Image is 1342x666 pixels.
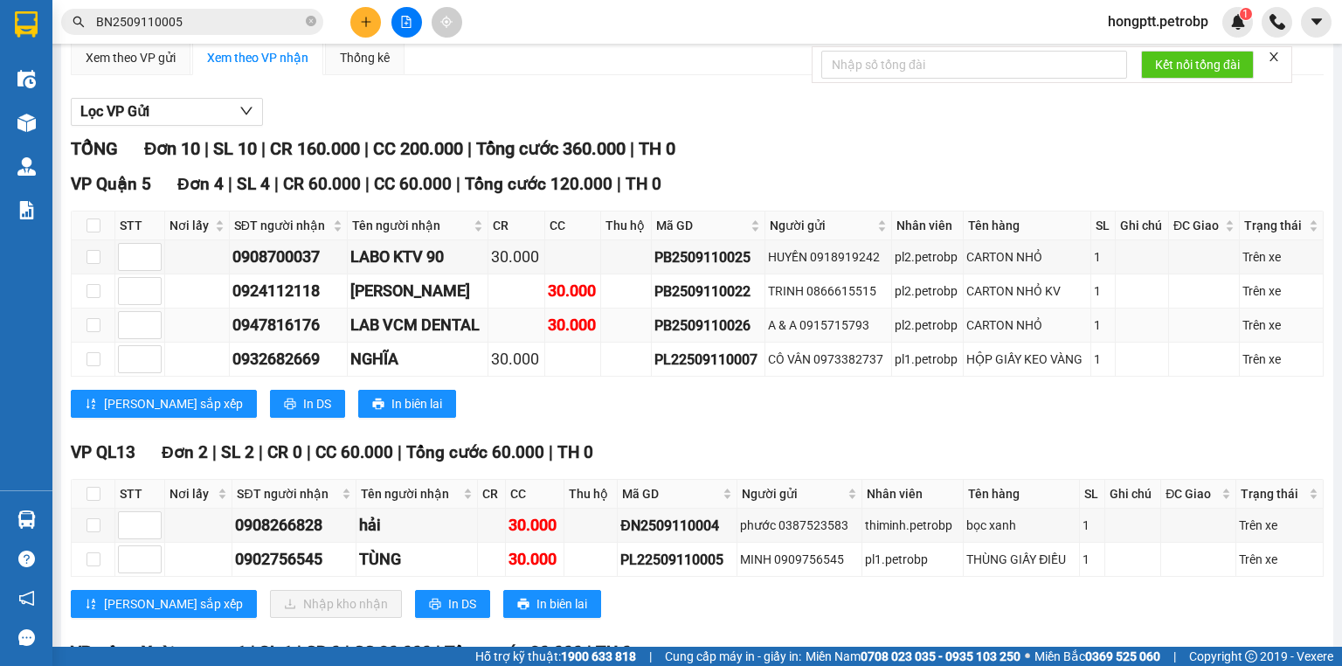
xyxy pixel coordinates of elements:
[768,316,889,335] div: A & A 0915715793
[768,247,889,267] div: HUYỀN 0918919242
[548,279,598,303] div: 30.000
[232,347,344,371] div: 0932682669
[232,509,356,543] td: 0908266828
[359,513,474,538] div: hải
[475,647,636,666] span: Hỗ trợ kỹ thuật:
[372,398,384,412] span: printer
[1242,281,1320,301] div: Trên xe
[1034,647,1160,666] span: Miền Bắc
[232,313,344,337] div: 0947816176
[587,642,591,663] span: |
[17,510,36,529] img: warehouse-icon
[1091,212,1116,240] th: SL
[491,347,541,371] div: 30.000
[201,642,247,663] span: Đơn 1
[1085,649,1160,663] strong: 0369 525 060
[491,245,541,269] div: 30.000
[1141,51,1254,79] button: Kết nối tổng đài
[228,174,232,194] span: |
[618,509,737,543] td: ĐN2509110004
[303,394,331,413] span: In DS
[270,590,402,618] button: downloadNhập kho nhận
[364,138,369,159] span: |
[770,216,874,235] span: Người gửi
[1309,14,1325,30] span: caret-down
[1116,212,1169,240] th: Ghi chú
[162,442,208,462] span: Đơn 2
[966,516,1076,535] div: bọc xanh
[617,174,621,194] span: |
[239,104,253,118] span: down
[373,138,463,159] span: CC 200.000
[620,549,733,571] div: PL22509110005
[144,138,200,159] span: Đơn 10
[966,247,1088,267] div: CARTON NHỎ
[232,245,344,269] div: 0908700037
[620,515,733,537] div: ĐN2509110004
[345,642,349,663] span: |
[654,281,762,302] div: PB2509110022
[862,480,965,509] th: Nhân viên
[429,598,441,612] span: printer
[1268,51,1280,63] span: close
[297,642,301,663] span: |
[1080,480,1105,509] th: SL
[96,12,302,31] input: Tìm tên, số ĐT hoặc mã đơn
[315,442,393,462] span: CC 60.000
[350,347,485,371] div: NGHĨA
[361,484,460,503] span: Tên người nhận
[235,547,353,572] div: 0902756545
[654,246,762,268] div: PB2509110025
[86,48,176,67] div: Xem theo VP gửi
[71,390,257,418] button: sort-ascending[PERSON_NAME] sắp xếp
[768,350,889,369] div: CÔ VÂN 0973382737
[365,174,370,194] span: |
[358,390,456,418] button: printerIn biên lai
[360,16,372,28] span: plus
[267,442,302,462] span: CR 0
[1094,316,1112,335] div: 1
[374,174,452,194] span: CC 60.000
[865,550,961,569] div: pl1.petrobp
[270,390,345,418] button: printerIn DS
[169,216,211,235] span: Nơi lấy
[251,642,255,663] span: |
[652,274,765,309] td: PB2509110022
[861,649,1020,663] strong: 0708 023 035 - 0935 103 250
[1230,14,1246,30] img: icon-new-feature
[1155,55,1240,74] span: Kết nối tổng đài
[630,138,634,159] span: |
[356,543,478,577] td: TÙNG
[391,394,442,413] span: In biên lai
[1239,516,1320,535] div: Trên xe
[1241,484,1305,503] span: Trạng thái
[230,274,348,309] td: 0924112118
[895,247,960,267] div: pl2.petrobp
[283,174,361,194] span: CR 60.000
[895,350,960,369] div: pl1.petrobp
[740,516,859,535] div: phước 0387523583
[17,201,36,219] img: solution-icon
[348,309,488,343] td: LAB VCM DENTAL
[398,442,402,462] span: |
[391,7,422,38] button: file-add
[204,138,209,159] span: |
[1094,10,1222,32] span: hongptt.petrobp
[1094,281,1112,301] div: 1
[270,138,360,159] span: CR 160.000
[177,174,224,194] span: Đơn 4
[104,594,243,614] span: [PERSON_NAME] sắp xếp
[622,484,718,503] span: Mã GD
[665,647,801,666] span: Cung cấp máy in - giấy in:
[356,509,478,543] td: hải
[348,274,488,309] td: NAM PHƯƠNG
[359,547,474,572] div: TÙNG
[821,51,1127,79] input: Nhập số tổng đài
[415,590,490,618] button: printerIn DS
[350,313,485,337] div: LAB VCM DENTAL
[1083,516,1102,535] div: 1
[488,212,544,240] th: CR
[1244,216,1305,235] span: Trạng thái
[352,216,470,235] span: Tên người nhận
[601,212,652,240] th: Thu hộ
